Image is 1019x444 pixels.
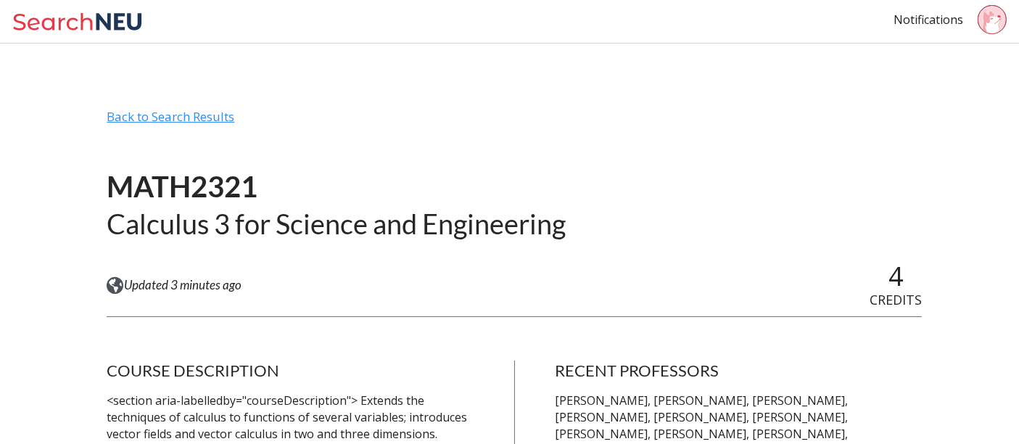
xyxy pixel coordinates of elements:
h1: MATH2321 [107,168,566,205]
span: Updated 3 minutes ago [124,277,242,293]
span: CREDITS [870,291,922,308]
span: 4 [888,258,904,294]
h4: COURSE DESCRIPTION [107,361,474,381]
h4: RECENT PROFESSORS [556,361,923,381]
div: Back to Search Results [107,109,922,136]
h2: Calculus 3 for Science and Engineering [107,206,566,242]
a: Notifications [894,12,963,28]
